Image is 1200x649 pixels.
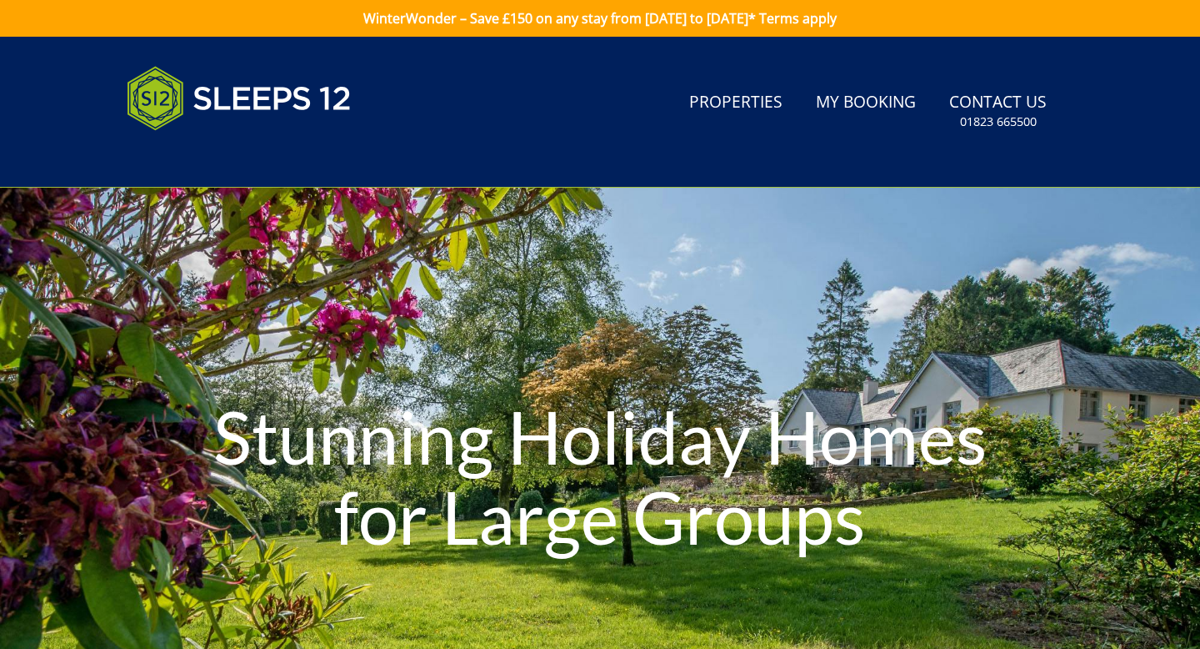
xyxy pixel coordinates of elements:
img: Sleeps 12 [127,57,352,140]
a: Properties [682,84,789,122]
h1: Stunning Holiday Homes for Large Groups [180,364,1020,589]
a: My Booking [809,84,922,122]
small: 01823 665500 [960,113,1037,130]
iframe: Customer reviews powered by Trustpilot [118,150,293,164]
a: Contact Us01823 665500 [942,84,1053,138]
